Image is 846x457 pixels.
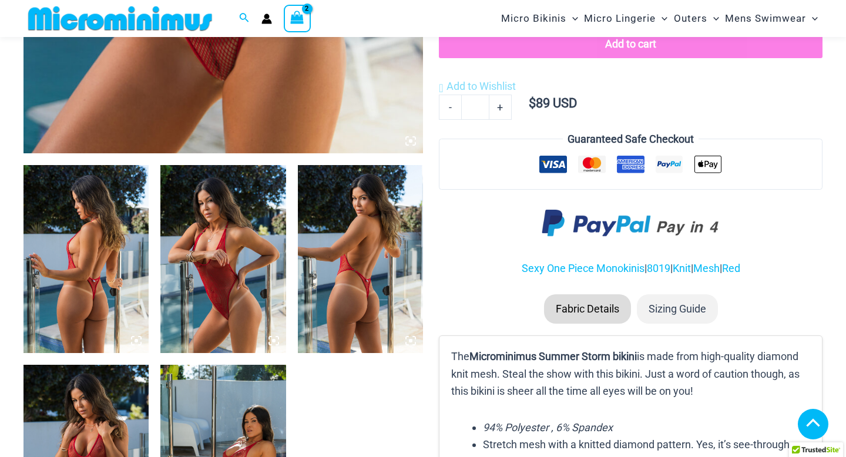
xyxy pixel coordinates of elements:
a: Account icon link [261,14,272,24]
img: Summer Storm Red 8019 One Piece [298,165,423,353]
legend: Guaranteed Safe Checkout [563,130,699,148]
a: Micro LingerieMenu ToggleMenu Toggle [581,4,670,33]
img: MM SHOP LOGO FLAT [23,5,217,32]
li: Sizing Guide [637,294,718,324]
bdi: 89 USD [529,96,577,110]
a: OutersMenu ToggleMenu Toggle [671,4,722,33]
a: Micro BikinisMenu ToggleMenu Toggle [498,4,581,33]
img: Summer Storm Red 8019 One Piece [23,165,149,353]
a: Red [722,262,740,274]
a: View Shopping Cart, 2 items [284,5,311,32]
a: Mesh [693,262,720,274]
span: Mens Swimwear [725,4,806,33]
a: Add to Wishlist [439,78,515,95]
a: Knit [673,262,691,274]
p: The is made from high-quality diamond knit mesh. Steal the show with this bikini. Just a word of ... [451,348,810,400]
em: 94% Polyester , 6% Spandex [483,421,613,434]
span: Menu Toggle [656,4,667,33]
span: Add to Wishlist [446,80,516,92]
a: + [489,95,512,119]
a: - [439,95,461,119]
li: Fabric Details [544,294,631,324]
img: Summer Storm Red 8019 One Piece [160,165,286,353]
nav: Site Navigation [496,2,822,35]
a: Mens SwimwearMenu ToggleMenu Toggle [722,4,821,33]
input: Product quantity [461,95,489,119]
span: Menu Toggle [707,4,719,33]
span: Menu Toggle [806,4,818,33]
p: | | | | [439,260,822,277]
a: Sexy One Piece Monokinis [522,262,644,274]
span: Outers [674,4,707,33]
span: $ [529,96,536,110]
b: Microminimus Summer Storm bikini [469,350,637,362]
span: Micro Lingerie [584,4,656,33]
a: Search icon link [239,11,250,26]
span: Micro Bikinis [501,4,566,33]
button: Add to cart [439,30,822,58]
a: 8019 [647,262,670,274]
span: Menu Toggle [566,4,578,33]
